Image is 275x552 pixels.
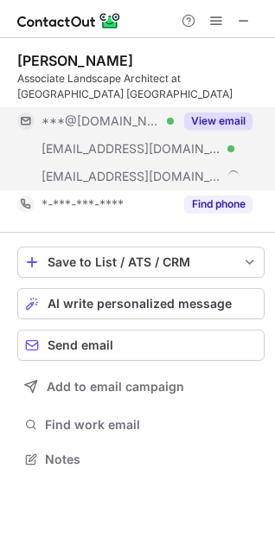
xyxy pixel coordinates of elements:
[42,169,221,184] span: [EMAIL_ADDRESS][DOMAIN_NAME]
[48,255,234,269] div: Save to List / ATS / CRM
[17,413,265,437] button: Find work email
[184,112,253,130] button: Reveal Button
[17,10,121,31] img: ContactOut v5.3.10
[17,247,265,278] button: save-profile-one-click
[17,447,265,472] button: Notes
[48,338,113,352] span: Send email
[45,452,258,467] span: Notes
[17,52,133,69] div: [PERSON_NAME]
[17,330,265,361] button: Send email
[42,141,221,157] span: [EMAIL_ADDRESS][DOMAIN_NAME]
[45,417,258,433] span: Find work email
[17,71,265,102] div: Associate Landscape Architect at [GEOGRAPHIC_DATA] [GEOGRAPHIC_DATA]
[42,113,161,129] span: ***@[DOMAIN_NAME]
[184,196,253,213] button: Reveal Button
[17,288,265,319] button: AI write personalized message
[47,380,184,394] span: Add to email campaign
[17,371,265,402] button: Add to email campaign
[48,297,232,311] span: AI write personalized message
